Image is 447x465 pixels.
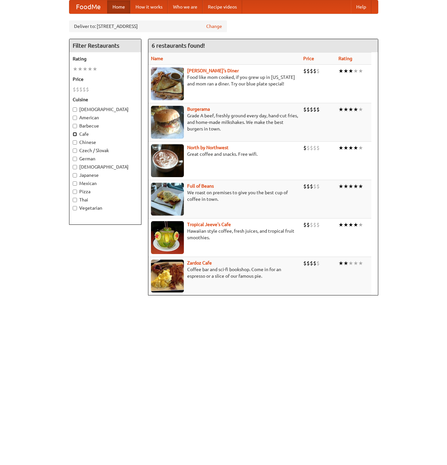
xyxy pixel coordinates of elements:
[338,144,343,151] li: ★
[73,155,138,162] label: German
[73,96,138,103] h5: Cuisine
[187,183,214,189] a: Full of Beans
[343,67,348,75] li: ★
[307,260,310,267] li: $
[307,221,310,228] li: $
[351,0,371,13] a: Help
[316,106,320,113] li: $
[73,107,77,112] input: [DEMOGRAPHIC_DATA]
[79,86,83,93] li: $
[73,205,138,211] label: Vegetarian
[83,86,86,93] li: $
[353,144,358,151] li: ★
[92,65,97,73] li: ★
[187,106,210,112] a: Burgerama
[358,144,363,151] li: ★
[73,190,77,194] input: Pizza
[348,144,353,151] li: ★
[338,221,343,228] li: ★
[73,180,138,187] label: Mexican
[310,183,313,190] li: $
[316,67,320,75] li: $
[310,106,313,113] li: $
[151,106,184,139] img: burgerama.jpg
[358,106,363,113] li: ★
[353,260,358,267] li: ★
[73,123,138,129] label: Barbecue
[353,67,358,75] li: ★
[73,165,77,169] input: [DEMOGRAPHIC_DATA]
[73,124,77,128] input: Barbecue
[303,106,307,113] li: $
[187,222,231,227] a: Tropical Jeeve's Cafe
[151,67,184,100] img: sallys.jpg
[130,0,168,13] a: How it works
[73,76,138,82] h5: Price
[313,183,316,190] li: $
[338,260,343,267] li: ★
[307,144,310,151] li: $
[316,183,320,190] li: $
[168,0,203,13] a: Who we are
[343,106,348,113] li: ★
[151,189,298,202] p: We roast on premises to give you the best cup of coffee in town.
[206,23,222,30] a: Change
[313,260,316,267] li: $
[187,68,239,73] b: [PERSON_NAME]'s Diner
[338,56,352,61] a: Rating
[87,65,92,73] li: ★
[73,147,138,154] label: Czech / Slovak
[303,67,307,75] li: $
[343,183,348,190] li: ★
[310,67,313,75] li: $
[151,112,298,132] p: Grade A beef, freshly ground every day, hand-cut fries, and home-made milkshakes. We make the bes...
[73,56,138,62] h5: Rating
[78,65,83,73] li: ★
[343,221,348,228] li: ★
[353,183,358,190] li: ★
[313,144,316,151] li: $
[151,56,163,61] a: Name
[73,116,77,120] input: American
[151,151,298,157] p: Great coffee and snacks. Free wifi.
[310,260,313,267] li: $
[73,157,77,161] input: German
[303,144,307,151] li: $
[303,221,307,228] li: $
[73,164,138,170] label: [DEMOGRAPHIC_DATA]
[73,181,77,186] input: Mexican
[353,106,358,113] li: ★
[73,188,138,195] label: Pizza
[348,260,353,267] li: ★
[187,145,229,150] a: North by Northwest
[307,106,310,113] li: $
[348,67,353,75] li: ★
[313,106,316,113] li: $
[187,260,212,266] a: Zardoz Cafe
[358,260,363,267] li: ★
[73,197,138,203] label: Thai
[310,221,313,228] li: $
[338,67,343,75] li: ★
[310,144,313,151] li: $
[73,140,77,145] input: Chinese
[151,183,184,216] img: beans.jpg
[69,39,141,52] h4: Filter Restaurants
[307,183,310,190] li: $
[348,221,353,228] li: ★
[338,106,343,113] li: ★
[316,144,320,151] li: $
[73,139,138,146] label: Chinese
[73,198,77,202] input: Thai
[73,149,77,153] input: Czech / Slovak
[316,221,320,228] li: $
[73,106,138,113] label: [DEMOGRAPHIC_DATA]
[86,86,89,93] li: $
[358,221,363,228] li: ★
[69,0,107,13] a: FoodMe
[73,131,138,137] label: Cafe
[73,114,138,121] label: American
